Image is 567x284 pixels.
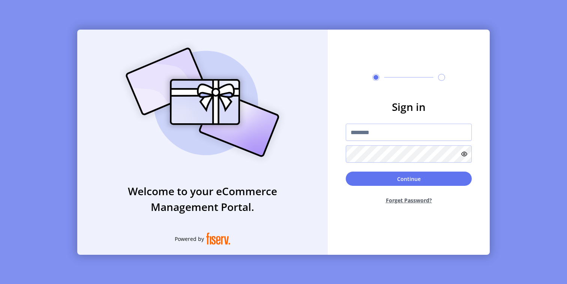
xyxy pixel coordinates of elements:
[346,99,472,115] h3: Sign in
[77,183,328,215] h3: Welcome to your eCommerce Management Portal.
[346,172,472,186] button: Continue
[175,235,204,243] span: Powered by
[114,39,291,165] img: card_Illustration.svg
[346,190,472,210] button: Forget Password?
